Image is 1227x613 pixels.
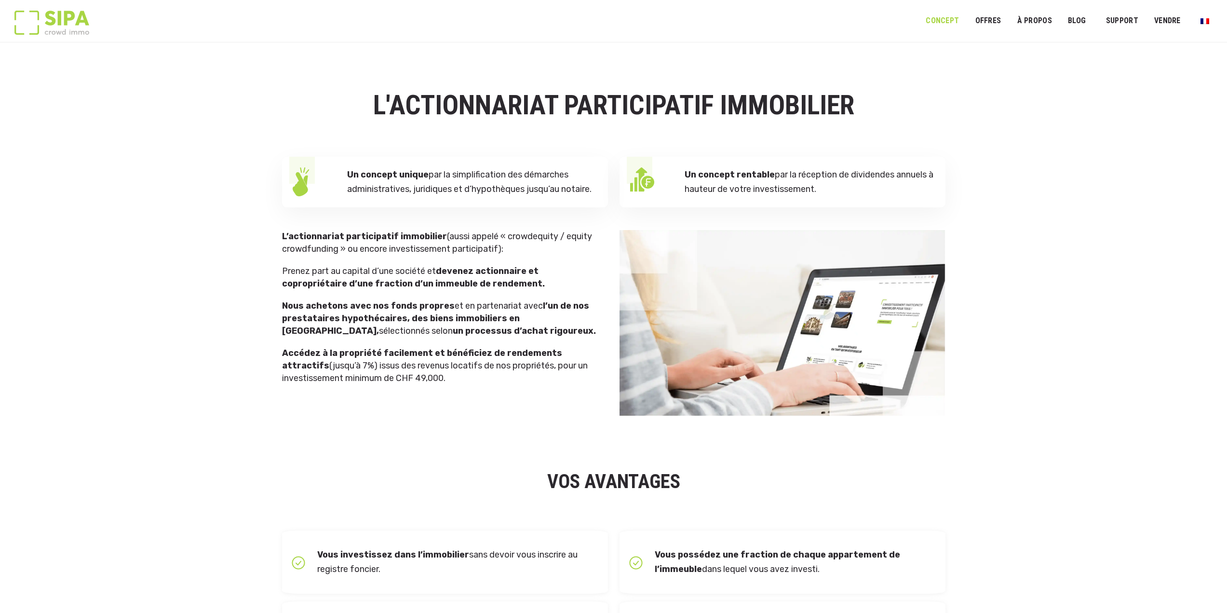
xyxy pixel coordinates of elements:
[1062,10,1092,32] a: Blog
[685,169,775,180] strong: Un concept rentable
[685,167,934,197] p: par la réception de dividendes annuels à hauteur de votre investissement.
[282,348,562,371] strong: Accédez à la propriété facilement et bénéficiez de rendements attractifs
[14,11,89,35] img: Logo
[292,556,305,570] img: icon-box-check
[282,347,598,384] p: (jusqu’à 7%) issus des revenus locatifs de nos propriétés, pour un investissement minimum de CHF ...
[655,547,936,577] p: dans lequel vous avez investi.
[347,169,429,180] strong: Un concept unique
[282,300,589,336] strong: l’un de nos prestataires hypothécaires, des biens immobiliers en [GEOGRAPHIC_DATA],
[317,549,469,560] strong: Vous investissez dans l’immobilier
[1194,12,1215,30] a: Passer à
[282,300,598,337] p: et en partenariat avec sélectionnés selon
[1011,10,1058,32] a: À PROPOS
[317,547,598,577] p: sans devoir vous inscrire au registre foncier.
[1148,10,1187,32] a: VENDRE
[347,167,597,197] p: par la simplification des démarches administratives, juridiques et d’hypothèques jusqu’au notaire.
[655,549,900,575] strong: Vous possédez une fraction de chaque appartement de l’immeuble
[620,230,945,416] img: Concept banner
[629,556,643,570] img: icon-box-check
[282,266,545,289] strong: devenez actionnaire et copropriétaire d’une fraction d’un immeuble de rendement.
[969,10,1007,32] a: OFFRES
[282,265,598,290] p: Prenez part au capital d’une société et
[1100,10,1145,32] a: SUPPORT
[282,231,399,242] strong: L’actionnariat participatif
[1200,18,1209,24] img: Français
[282,230,598,255] p: (aussi appelé « crowdequity / equity crowdfunding » ou encore investissement participatif):
[282,91,945,121] h1: L'ACTIONNARIAT PARTICIPATIF IMMOBILIER
[926,9,1213,33] nav: Menu principal
[401,231,447,242] strong: immobilier
[282,300,455,311] strong: Nous achetons avec nos fonds propres
[453,326,596,336] strong: un processus d’achat rigoureux.
[919,10,965,32] a: Concept
[282,469,945,494] h2: VOS AVANTAGES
